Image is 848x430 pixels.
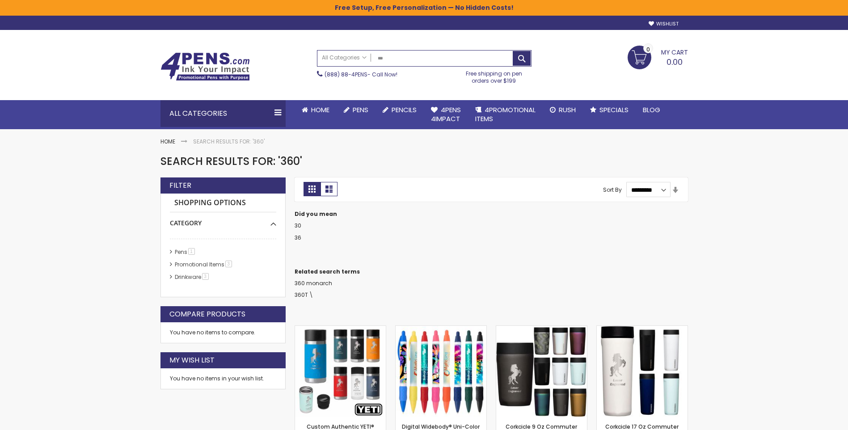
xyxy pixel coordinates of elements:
[597,326,688,417] img: Corkcicle 17 Oz Commuter Cup Tumbler
[295,325,386,333] a: Custom Authentic YETI® 12Oz. Hot Shot Bottle
[295,268,688,275] dt: Related search terms
[559,105,576,114] span: Rush
[173,261,235,268] a: Promotional Items3
[643,105,660,114] span: Blog
[295,222,301,229] a: 30
[295,326,386,417] img: Custom Authentic YETI® 12Oz. Hot Shot Bottle
[295,291,313,299] a: 360T \
[375,100,424,120] a: Pencils
[317,51,371,65] a: All Categories
[160,138,175,145] a: Home
[169,355,215,365] strong: My Wish List
[160,322,286,343] div: You have no items to compare.
[396,325,486,333] a: Digital Widebody® Uni-Color Grip Pen - Full-Color Imprint
[160,100,286,127] div: All Categories
[225,261,232,267] span: 3
[173,273,212,281] a: Drinkware3
[583,100,636,120] a: Specials
[468,100,543,129] a: 4PROMOTIONALITEMS
[396,326,486,417] img: Digital Widebody® Uni-Color Grip Pen - Full-Color Imprint
[322,54,367,61] span: All Categories
[496,325,587,333] a: Corkcicle 9 Oz Commuter Cup Tumbler
[475,105,536,123] span: 4PROMOTIONAL ITEMS
[496,326,587,417] img: Corkcicle 9 Oz Commuter Cup Tumbler
[295,211,688,218] dt: Did you mean
[170,375,276,382] div: You have no items in your wish list.
[646,45,650,54] span: 0
[311,105,329,114] span: Home
[173,248,198,256] a: Pens1
[353,105,368,114] span: Pens
[628,46,688,68] a: 0.00 0
[170,212,276,228] div: Category
[649,21,679,27] a: Wishlist
[295,279,332,287] a: 360 monarch
[325,71,397,78] span: - Call Now!
[169,309,245,319] strong: Compare Products
[543,100,583,120] a: Rush
[597,325,688,333] a: Corkcicle 17 Oz Commuter Cup Tumbler
[193,138,265,145] strong: Search results for: '360'
[160,154,302,169] span: Search results for: '360'
[456,67,532,84] div: Free shipping on pen orders over $199
[325,71,367,78] a: (888) 88-4PENS
[337,100,375,120] a: Pens
[202,273,209,280] span: 3
[424,100,468,129] a: 4Pens4impact
[295,100,337,120] a: Home
[188,248,195,255] span: 1
[170,194,276,213] strong: Shopping Options
[667,56,683,67] span: 0.00
[599,105,629,114] span: Specials
[431,105,461,123] span: 4Pens 4impact
[392,105,417,114] span: Pencils
[160,52,250,81] img: 4Pens Custom Pens and Promotional Products
[169,181,191,190] strong: Filter
[304,182,321,196] strong: Grid
[603,186,622,194] label: Sort By
[295,234,301,241] a: 36
[636,100,667,120] a: Blog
